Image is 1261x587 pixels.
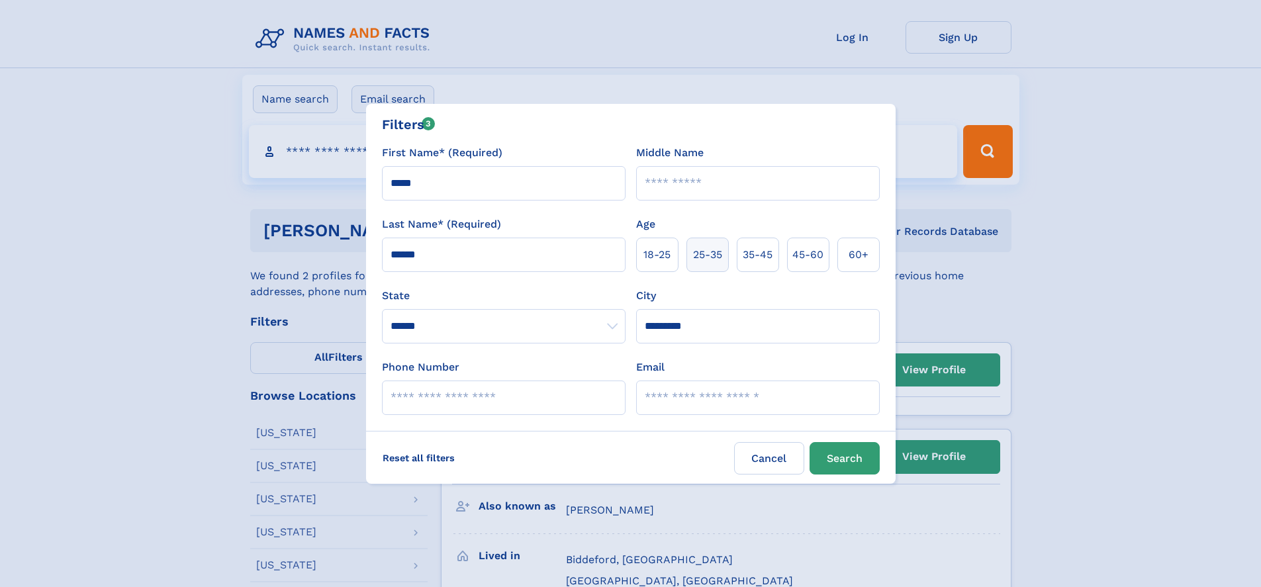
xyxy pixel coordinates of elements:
span: 60+ [849,247,868,263]
div: Filters [382,114,436,134]
label: Cancel [734,442,804,474]
button: Search [810,442,880,474]
label: State [382,288,626,304]
label: Email [636,359,665,375]
span: 45‑60 [792,247,823,263]
label: Phone Number [382,359,459,375]
label: Age [636,216,655,232]
label: Reset all filters [374,442,463,474]
span: 35‑45 [743,247,772,263]
label: Middle Name [636,145,704,161]
label: City [636,288,656,304]
label: Last Name* (Required) [382,216,501,232]
span: 25‑35 [693,247,722,263]
span: 18‑25 [643,247,671,263]
label: First Name* (Required) [382,145,502,161]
